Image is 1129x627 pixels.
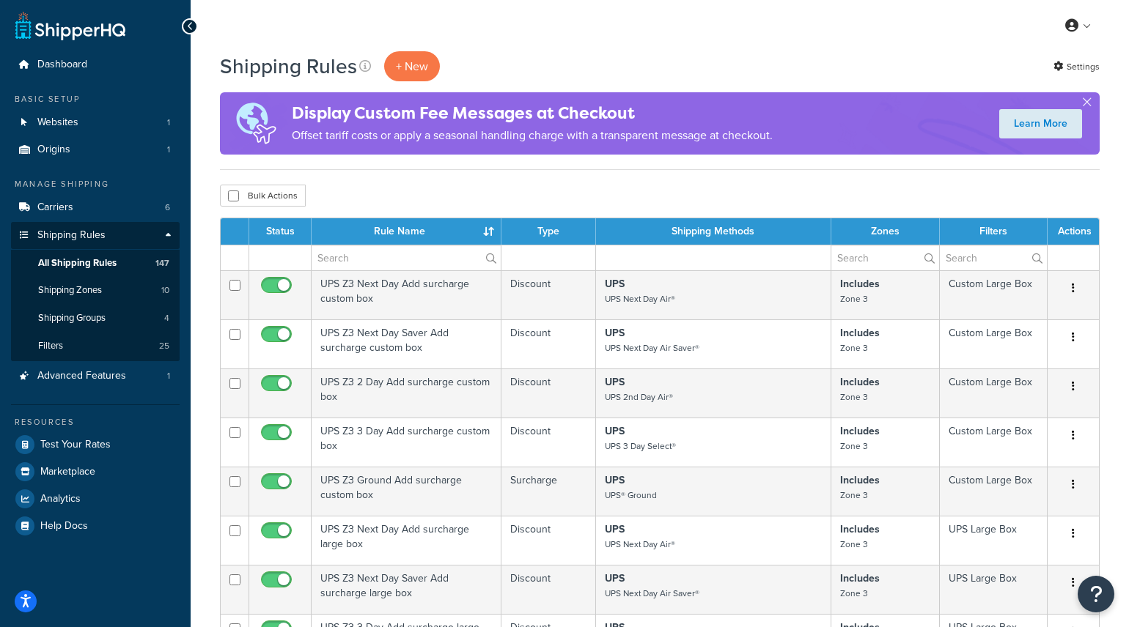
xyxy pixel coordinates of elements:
[37,201,73,214] span: Carriers
[11,250,180,277] a: All Shipping Rules 147
[37,144,70,156] span: Origins
[165,201,170,214] span: 6
[220,52,357,81] h1: Shipping Rules
[15,11,125,40] a: ShipperHQ Home
[840,571,880,586] strong: Includes
[11,305,180,332] li: Shipping Groups
[292,101,773,125] h4: Display Custom Fee Messages at Checkout
[11,51,180,78] a: Dashboard
[167,370,170,382] span: 1
[1053,56,1100,77] a: Settings
[11,277,180,304] a: Shipping Zones 10
[11,333,180,360] a: Filters 25
[38,284,102,297] span: Shipping Zones
[840,439,868,453] small: Zone 3
[312,319,501,368] td: UPS Z3 Next Day Saver Add surcharge custom box
[840,276,880,292] strong: Includes
[155,257,169,270] span: 147
[11,277,180,304] li: Shipping Zones
[161,284,169,297] span: 10
[40,520,88,533] span: Help Docs
[220,92,292,155] img: duties-banner-06bc72dcb5fe05cb3f9472aba00be2ae8eb53ab6f0d8bb03d382ba314ac3c341.png
[605,571,625,586] strong: UPS
[605,374,625,390] strong: UPS
[501,467,596,516] td: Surcharge
[11,222,180,249] a: Shipping Rules
[40,493,81,505] span: Analytics
[940,319,1048,368] td: Custom Large Box
[501,418,596,467] td: Discount
[11,194,180,221] li: Carriers
[11,459,180,485] li: Marketplace
[11,513,180,539] a: Help Docs
[37,370,126,382] span: Advanced Features
[605,390,673,404] small: UPS 2nd Day Air®
[38,312,106,324] span: Shipping Groups
[605,423,625,439] strong: UPS
[40,466,95,478] span: Marketplace
[11,486,180,512] li: Analytics
[840,522,880,537] strong: Includes
[11,431,180,458] a: Test Your Rates
[312,565,501,614] td: UPS Z3 Next Day Saver Add surcharge large box
[501,270,596,319] td: Discount
[11,136,180,163] li: Origins
[11,194,180,221] a: Carriers 6
[164,312,169,324] span: 4
[11,305,180,332] a: Shipping Groups 4
[220,185,306,207] button: Bulk Actions
[831,245,939,270] input: Search
[605,522,625,537] strong: UPS
[312,245,501,270] input: Search
[38,257,117,270] span: All Shipping Rules
[940,565,1048,614] td: UPS Large Box
[11,416,180,428] div: Resources
[605,276,625,292] strong: UPS
[11,136,180,163] a: Origins 1
[940,368,1048,418] td: Custom Large Box
[605,325,625,341] strong: UPS
[11,93,180,105] div: Basic Setup
[605,587,699,600] small: UPS Next Day Air Saver®
[312,270,501,319] td: UPS Z3 Next Day Add surcharge custom box
[11,109,180,136] li: Websites
[840,489,868,502] small: Zone 3
[1078,576,1114,612] button: Open Resource Center
[312,516,501,565] td: UPS Z3 Next Day Add surcharge large box
[11,109,180,136] a: Websites 1
[501,218,596,245] th: Type
[605,472,625,488] strong: UPS
[840,292,868,305] small: Zone 3
[312,218,501,245] th: Rule Name : activate to sort column ascending
[605,538,675,551] small: UPS Next Day Air®
[831,218,940,245] th: Zones
[37,229,106,242] span: Shipping Rules
[11,363,180,390] li: Advanced Features
[940,218,1048,245] th: Filters
[605,439,676,453] small: UPS 3 Day Select®
[605,489,657,502] small: UPS® Ground
[159,340,169,352] span: 25
[840,325,880,341] strong: Includes
[840,390,868,404] small: Zone 3
[840,423,880,439] strong: Includes
[37,116,78,129] span: Websites
[501,368,596,418] td: Discount
[11,250,180,277] li: All Shipping Rules
[605,341,699,355] small: UPS Next Day Air Saver®
[312,418,501,467] td: UPS Z3 3 Day Add surcharge custom box
[596,218,831,245] th: Shipping Methods
[312,368,501,418] td: UPS Z3 2 Day Add surcharge custom box
[940,418,1048,467] td: Custom Large Box
[167,116,170,129] span: 1
[38,340,63,352] span: Filters
[501,319,596,368] td: Discount
[840,587,868,600] small: Zone 3
[11,363,180,390] a: Advanced Features 1
[292,125,773,146] p: Offset tariff costs or apply a seasonal handling charge with a transparent message at checkout.
[501,565,596,614] td: Discount
[940,245,1047,270] input: Search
